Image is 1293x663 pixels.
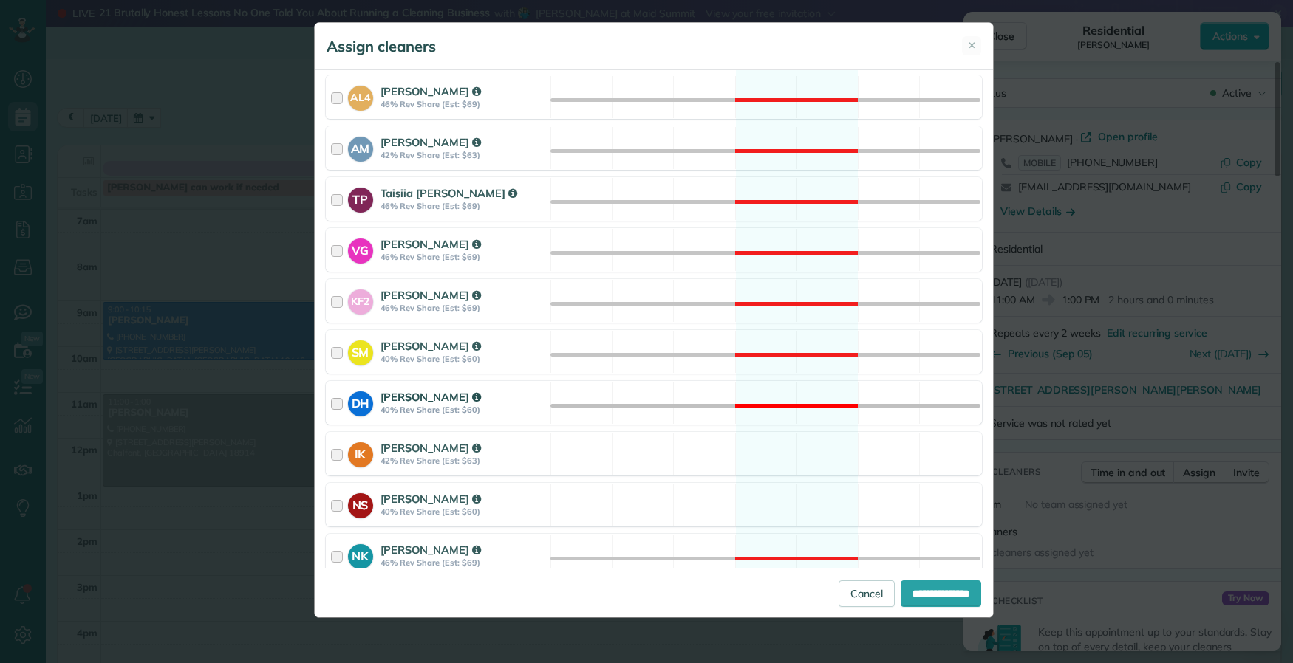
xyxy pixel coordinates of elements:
[381,506,546,517] strong: 40% Rev Share (Est: $60)
[381,84,481,98] strong: [PERSON_NAME]
[381,237,481,251] strong: [PERSON_NAME]
[381,441,481,455] strong: [PERSON_NAME]
[348,493,373,514] strong: NS
[381,186,517,200] strong: Taisiia [PERSON_NAME]
[381,150,546,160] strong: 42% Rev Share (Est: $63)
[348,137,373,157] strong: AM
[381,405,546,415] strong: 40% Rev Share (Est: $60)
[348,86,373,106] strong: AL4
[381,135,481,149] strong: [PERSON_NAME]
[381,456,546,466] strong: 42% Rev Share (Est: $63)
[381,543,481,557] strong: [PERSON_NAME]
[381,99,546,109] strong: 46% Rev Share (Est: $69)
[381,492,481,506] strong: [PERSON_NAME]
[348,544,373,565] strong: NK
[381,339,481,353] strong: [PERSON_NAME]
[381,390,481,404] strong: [PERSON_NAME]
[839,580,895,607] a: Cancel
[348,289,373,309] strong: KF2
[381,201,546,211] strong: 46% Rev Share (Est: $69)
[348,188,373,208] strong: TP
[348,238,373,259] strong: VG
[381,303,546,313] strong: 46% Rev Share (Est: $69)
[348,340,373,361] strong: SM
[381,354,546,364] strong: 40% Rev Share (Est: $60)
[348,391,373,412] strong: DH
[968,38,976,52] span: ✕
[381,557,546,568] strong: 46% Rev Share (Est: $69)
[381,288,481,302] strong: [PERSON_NAME]
[381,252,546,262] strong: 46% Rev Share (Est: $69)
[327,36,436,57] h5: Assign cleaners
[348,442,373,463] strong: IK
